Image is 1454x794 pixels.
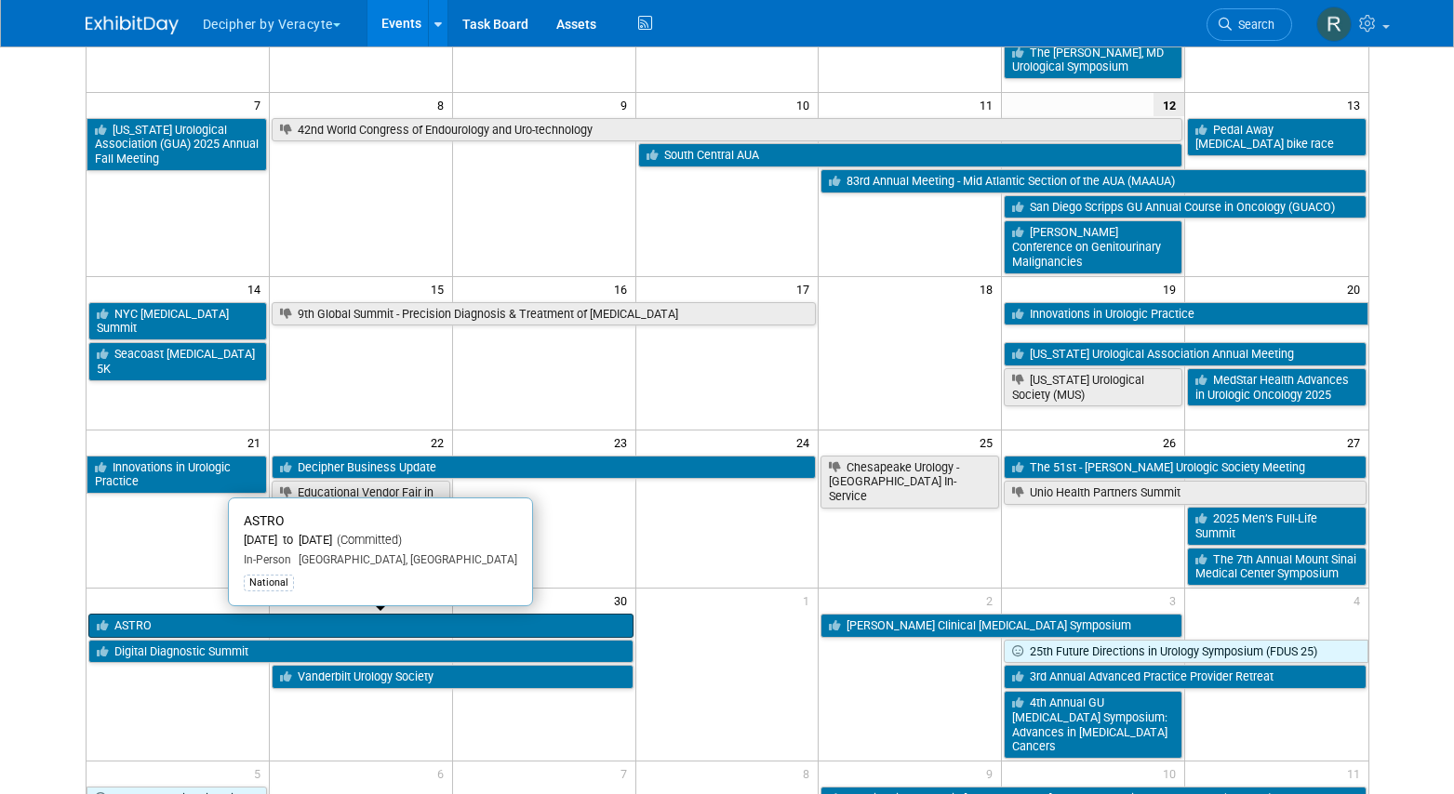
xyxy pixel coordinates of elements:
[801,589,818,612] span: 1
[1345,761,1368,785] span: 11
[1004,342,1366,366] a: [US_STATE] Urological Association Annual Meeting
[272,481,450,534] a: Educational Vendor Fair in Support of Oncology Supportive Services
[1167,589,1184,612] span: 3
[612,430,635,454] span: 23
[252,93,269,116] span: 7
[619,761,635,785] span: 7
[794,93,818,116] span: 10
[1207,8,1292,41] a: Search
[332,533,402,547] span: (Committed)
[246,430,269,454] span: 21
[978,277,1001,300] span: 18
[794,430,818,454] span: 24
[1004,195,1366,219] a: San Diego Scripps GU Annual Course in Oncology (GUACO)
[435,93,452,116] span: 8
[1232,18,1274,32] span: Search
[1187,118,1366,156] a: Pedal Away [MEDICAL_DATA] bike race
[1161,277,1184,300] span: 19
[801,761,818,785] span: 8
[244,575,294,591] div: National
[978,93,1001,116] span: 11
[246,277,269,300] span: 14
[429,430,452,454] span: 22
[1004,481,1366,505] a: Unio Health Partners Summit
[1187,368,1366,406] a: MedStar Health Advances in Urologic Oncology 2025
[87,456,267,494] a: Innovations in Urologic Practice
[1352,589,1368,612] span: 4
[88,302,267,340] a: NYC [MEDICAL_DATA] Summit
[820,456,999,509] a: Chesapeake Urology - [GEOGRAPHIC_DATA] In-Service
[244,533,517,549] div: [DATE] to [DATE]
[1161,761,1184,785] span: 10
[1345,430,1368,454] span: 27
[1187,507,1366,545] a: 2025 Men’s Full-Life Summit
[1004,456,1366,480] a: The 51st - [PERSON_NAME] Urologic Society Meeting
[1161,430,1184,454] span: 26
[1345,93,1368,116] span: 13
[1154,93,1184,116] span: 12
[88,640,634,664] a: Digital Diagnostic Summit
[291,553,517,566] span: [GEOGRAPHIC_DATA], [GEOGRAPHIC_DATA]
[1004,640,1367,664] a: 25th Future Directions in Urology Symposium (FDUS 25)
[88,342,267,380] a: Seacoast [MEDICAL_DATA] 5K
[1004,691,1182,759] a: 4th Annual GU [MEDICAL_DATA] Symposium: Advances in [MEDICAL_DATA] Cancers
[612,277,635,300] span: 16
[820,169,1366,193] a: 83rd Annual Meeting - Mid Atlantic Section of the AUA (MAAUA)
[794,277,818,300] span: 17
[435,761,452,785] span: 6
[612,589,635,612] span: 30
[1004,665,1366,689] a: 3rd Annual Advanced Practice Provider Retreat
[984,761,1001,785] span: 9
[244,513,284,528] span: ASTRO
[1004,220,1182,273] a: [PERSON_NAME] Conference on Genitourinary Malignancies
[86,16,179,34] img: ExhibitDay
[1004,41,1182,79] a: The [PERSON_NAME], MD Urological Symposium
[244,553,291,566] span: In-Person
[272,665,634,689] a: Vanderbilt Urology Society
[1004,302,1367,326] a: Innovations in Urologic Practice
[1345,277,1368,300] span: 20
[272,456,817,480] a: Decipher Business Update
[1316,7,1352,42] img: Ryen MacDonald
[638,143,1183,167] a: South Central AUA
[87,118,267,171] a: [US_STATE] Urological Association (GUA) 2025 Annual Fall Meeting
[272,302,817,326] a: 9th Global Summit - Precision Diagnosis & Treatment of [MEDICAL_DATA]
[272,118,1182,142] a: 42nd World Congress of Endourology and Uro-technology
[978,430,1001,454] span: 25
[88,614,634,638] a: ASTRO
[252,761,269,785] span: 5
[820,614,1182,638] a: [PERSON_NAME] Clinical [MEDICAL_DATA] Symposium
[984,589,1001,612] span: 2
[1187,548,1366,586] a: The 7th Annual Mount Sinai Medical Center Symposium
[619,93,635,116] span: 9
[1004,368,1182,406] a: [US_STATE] Urological Society (MUS)
[429,277,452,300] span: 15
